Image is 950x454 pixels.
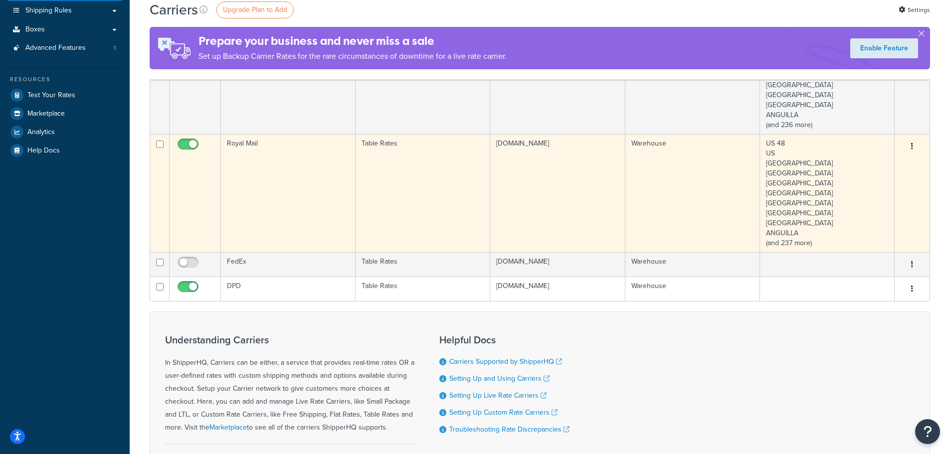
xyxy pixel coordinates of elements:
[625,277,760,301] td: Warehouse
[27,147,60,155] span: Help Docs
[7,86,122,104] a: Test Your Rates
[7,142,122,159] a: Help Docs
[198,49,507,63] p: Set up Backup Carrier Rates for the rare circumstances of downtime for a live rate carrier.
[7,123,122,141] a: Analytics
[490,134,625,252] td: [DOMAIN_NAME]
[449,424,570,435] a: Troubleshooting Rate Discrepancies
[221,134,356,252] td: Royal Mail
[7,39,122,57] a: Advanced Features 1
[449,356,562,367] a: Carriers Supported by ShipperHQ
[7,20,122,39] a: Boxes
[114,44,116,52] span: 1
[27,110,65,118] span: Marketplace
[625,134,760,252] td: Warehouse
[490,252,625,277] td: [DOMAIN_NAME]
[25,44,86,52] span: Advanced Features
[449,373,550,384] a: Setting Up and Using Carriers
[850,38,918,58] a: Enable Feature
[209,422,247,433] a: Marketplace
[223,4,287,15] span: Upgrade Plan to Add
[625,252,760,277] td: Warehouse
[27,91,75,100] span: Test Your Rates
[356,277,490,301] td: Table Rates
[27,128,55,137] span: Analytics
[198,33,507,49] h4: Prepare your business and never miss a sale
[356,134,490,252] td: Table Rates
[165,334,414,345] h3: Understanding Carriers
[165,334,414,434] div: In ShipperHQ, Carriers can be either, a service that provides real-time rates OR a user-defined r...
[439,334,570,345] h3: Helpful Docs
[221,252,356,277] td: FedEx
[7,105,122,123] a: Marketplace
[449,390,547,401] a: Setting Up Live Rate Carriers
[356,252,490,277] td: Table Rates
[899,3,930,17] a: Settings
[760,134,895,252] td: US 48 US [GEOGRAPHIC_DATA] [GEOGRAPHIC_DATA] [GEOGRAPHIC_DATA] [GEOGRAPHIC_DATA] [GEOGRAPHIC_DATA...
[150,27,198,69] img: ad-rules-rateshop-fe6ec290ccb7230408bd80ed9643f0289d75e0ffd9eb532fc0e269fcd187b520.png
[25,6,72,15] span: Shipping Rules
[7,75,122,84] div: Resources
[25,25,45,34] span: Boxes
[7,39,122,57] li: Advanced Features
[490,277,625,301] td: [DOMAIN_NAME]
[915,419,940,444] button: Open Resource Center
[216,1,294,18] a: Upgrade Plan to Add
[7,1,122,20] a: Shipping Rules
[449,407,558,418] a: Setting Up Custom Rate Carriers
[221,277,356,301] td: DPD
